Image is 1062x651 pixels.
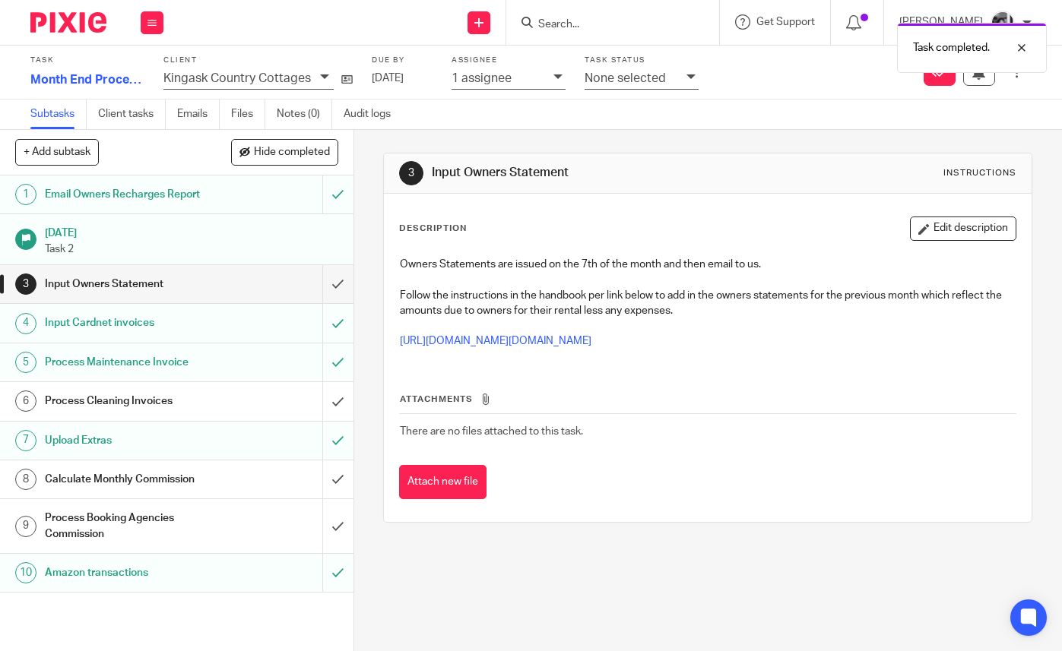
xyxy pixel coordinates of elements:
[913,40,990,55] p: Task completed.
[254,147,330,159] span: Hide completed
[231,139,338,165] button: Hide completed
[15,352,36,373] div: 5
[943,167,1016,179] div: Instructions
[344,100,402,129] a: Audit logs
[163,55,353,65] label: Client
[45,183,220,206] h1: Email Owners Recharges Report
[231,100,265,129] a: Files
[399,465,487,499] button: Attach new file
[15,562,36,583] div: 10
[45,273,220,295] h1: Input Owners Statement
[45,561,220,584] h1: Amazon transactions
[15,430,36,451] div: 7
[30,100,87,129] a: Subtasks
[372,73,404,84] span: [DATE]
[372,55,433,65] label: Due by
[15,139,99,165] button: + Add subtask
[30,12,106,33] img: Pixie
[45,468,220,491] h1: Calculate Monthly Commission
[399,223,467,235] p: Description
[277,100,332,129] a: Notes (0)
[45,311,220,334] h1: Input Cardnet invoices
[400,257,1016,272] p: Owners Statements are issued on the 7th of the month and then email to us.
[452,71,512,85] p: 1 assignee
[585,71,666,85] p: None selected
[400,288,1016,319] p: Follow the instructions in the handbook per link below to add in the owners statements for the pr...
[45,507,220,545] h1: Process Booking Agencies Commission
[399,161,423,185] div: 3
[45,222,338,241] h1: [DATE]
[452,55,566,65] label: Assignee
[432,165,740,181] h1: Input Owners Statement
[991,11,1015,35] img: IMG_7103.jpg
[45,390,220,412] h1: Process Cleaning Invoices
[15,313,36,334] div: 4
[400,336,591,346] a: [URL][DOMAIN_NAME][DOMAIN_NAME]
[400,426,583,437] span: There are no files attached to this task.
[400,395,473,403] span: Attachments
[45,429,220,452] h1: Upload Extras
[45,351,220,374] h1: Process Maintenance Invoice
[15,516,36,537] div: 9
[910,216,1016,241] button: Edit description
[15,273,36,295] div: 3
[15,469,36,490] div: 8
[30,55,144,65] label: Task
[177,100,220,129] a: Emails
[15,184,36,205] div: 1
[163,71,311,85] p: Kingask Country Cottages
[45,242,338,257] p: Task 2
[98,100,166,129] a: Client tasks
[15,390,36,412] div: 6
